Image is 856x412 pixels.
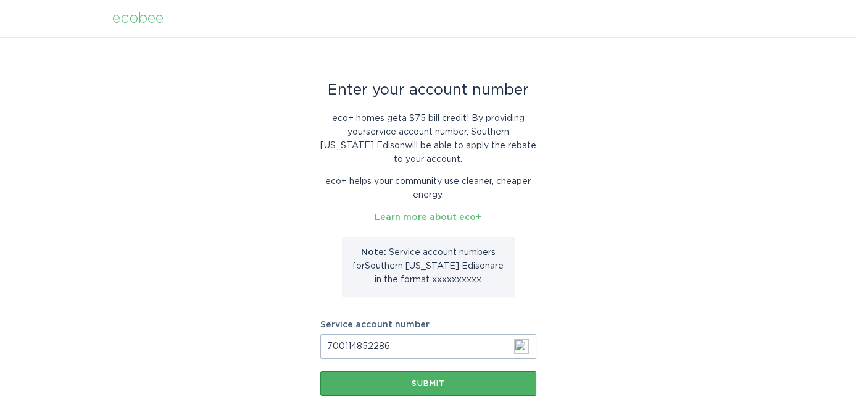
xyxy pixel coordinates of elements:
[320,112,536,166] p: eco+ homes get a $75 bill credit ! By providing your service account number , Southern [US_STATE]...
[320,83,536,97] div: Enter your account number
[320,175,536,202] p: eco+ helps your community use cleaner, cheaper energy.
[361,248,386,257] strong: Note:
[112,12,164,25] div: ecobee
[320,321,536,329] label: Service account number
[326,380,530,387] div: Submit
[375,213,481,222] a: Learn more about eco+
[351,246,505,287] p: Service account number s for Southern [US_STATE] Edison are in the format xxxxxxxxxx
[320,371,536,396] button: Submit
[514,339,529,354] img: npw-badge-icon.svg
